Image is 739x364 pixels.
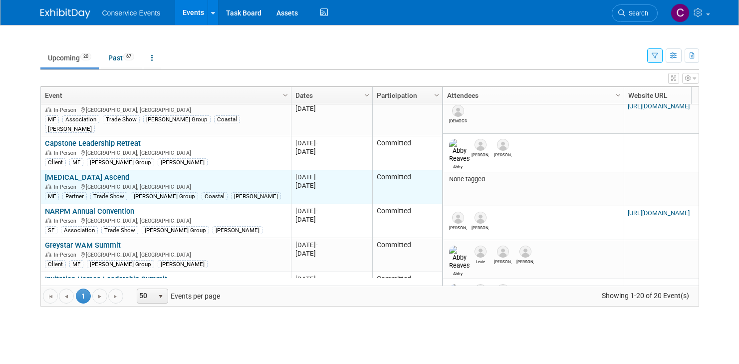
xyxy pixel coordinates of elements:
span: Column Settings [614,91,622,99]
div: Coastal [202,192,228,200]
span: - [316,275,318,283]
span: In-Person [54,252,79,258]
a: [URL][DOMAIN_NAME] [628,102,690,110]
div: [GEOGRAPHIC_DATA], [GEOGRAPHIC_DATA] [45,148,286,157]
span: Column Settings [363,91,371,99]
td: Committed [372,238,442,272]
td: Committed [372,136,442,170]
div: MF [45,115,59,123]
span: Go to the first page [46,293,54,301]
span: In-Person [54,107,79,113]
div: [PERSON_NAME] [158,158,208,166]
div: [PERSON_NAME] Group [87,260,154,268]
div: Trade Show [90,192,127,200]
div: Lexie Goldberg [472,258,489,264]
div: [PERSON_NAME] Group [87,158,154,166]
span: In-Person [54,218,79,224]
img: Lexie Goldberg [475,246,487,258]
span: - [316,207,318,215]
span: Column Settings [689,91,697,99]
div: Partner [62,192,87,200]
span: 1 [76,289,91,304]
td: Committed [372,272,442,306]
span: select [157,293,165,301]
div: [DATE] [295,139,368,147]
img: Abby Reaves [449,139,470,163]
td: Committed [372,93,442,136]
div: Ian Clark [472,224,489,230]
div: Trade Show [103,115,140,123]
img: Christian Hoegh-Guldberg [452,105,464,117]
div: Darby Richins [472,151,489,157]
img: Chris Ogletree [671,3,690,22]
div: Trade Show [101,226,138,234]
div: [GEOGRAPHIC_DATA], [GEOGRAPHIC_DATA] [45,182,286,191]
img: Darby Richins [475,139,487,151]
span: Go to the previous page [62,293,70,301]
span: 67 [123,53,134,60]
img: Zach Beck [452,212,464,224]
a: Invitation Homes Leadership Summit [45,275,167,284]
a: Column Settings [361,87,372,102]
td: Committed [372,170,442,204]
span: Column Settings [433,91,441,99]
div: [PERSON_NAME] Group [143,115,211,123]
div: Abby Reaves [449,270,467,276]
div: MF [69,158,83,166]
div: SF [45,226,57,234]
a: Go to the next page [92,289,107,304]
span: Events per page [124,289,230,304]
a: Upcoming20 [40,48,99,67]
a: Column Settings [613,87,624,102]
a: Dates [295,87,366,104]
div: [PERSON_NAME] [213,226,262,234]
div: Client [45,260,66,268]
div: Rachel Galloway [494,151,511,157]
div: Association [62,115,99,123]
td: Committed [372,204,442,238]
div: [PERSON_NAME] [45,125,95,133]
div: [PERSON_NAME] [231,192,281,200]
div: Mike Newton [516,258,534,264]
div: [GEOGRAPHIC_DATA], [GEOGRAPHIC_DATA] [45,216,286,225]
div: [DATE] [295,181,368,190]
a: Attendees [447,87,617,104]
div: [DATE] [295,241,368,249]
div: [DATE] [295,104,368,113]
a: Column Settings [431,87,442,102]
span: Search [625,9,648,17]
div: Zach Beck [449,224,467,230]
div: None tagged [447,175,620,183]
img: ExhibitDay [40,8,90,18]
img: In-Person Event [45,252,51,257]
img: Abby Reaves [449,284,470,308]
div: [DATE] [295,173,368,181]
a: [MEDICAL_DATA] Ascend [45,173,129,182]
a: Greystar WAM Summit [45,241,121,250]
div: MF [69,260,83,268]
div: [PERSON_NAME] [158,260,208,268]
img: Erica Gish [497,246,509,258]
div: Christian Hoegh-Guldberg [449,117,467,123]
img: Ian Clark [475,212,487,224]
a: Participation [377,87,436,104]
span: Go to the last page [112,293,120,301]
img: In-Person Event [45,218,51,223]
img: Rachel Galloway [497,139,509,151]
a: Go to the last page [108,289,123,304]
a: Column Settings [688,87,699,102]
a: NARPM Annual Convention [45,207,134,216]
a: Go to the previous page [59,289,74,304]
span: 20 [80,53,91,60]
img: Thomas Kite [497,284,509,296]
div: MF [45,192,59,200]
div: [DATE] [295,275,368,283]
div: Association [61,226,98,234]
a: Event [45,87,284,104]
span: Showing 1-20 of 20 Event(s) [592,289,698,303]
span: Go to the next page [96,293,104,301]
a: Search [612,4,658,22]
a: Column Settings [280,87,291,102]
span: 50 [137,289,154,303]
div: [DATE] [295,215,368,224]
